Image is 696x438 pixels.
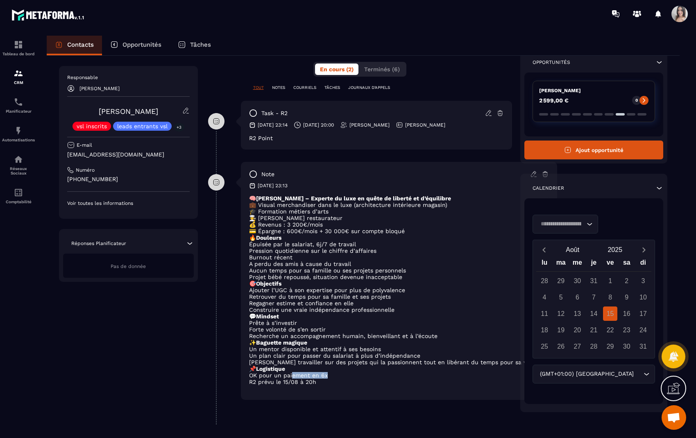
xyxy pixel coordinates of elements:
div: 7 [587,290,601,304]
div: 25 [537,339,552,354]
p: 0 [635,98,638,103]
div: 16 [619,306,634,321]
button: Open months overlay [551,243,594,257]
div: Calendar wrapper [536,257,651,354]
div: 31 [636,339,650,354]
li: Regagner estime et confiance en elle [249,300,549,306]
p: JOURNAUX D'APPELS [348,85,390,91]
div: 5 [554,290,568,304]
div: 20 [570,323,585,337]
p: 💬 [249,313,549,320]
p: 📌 [249,365,549,372]
button: En cours (2) [315,64,358,75]
li: A perdu des amis à cause du travail [249,261,549,267]
img: social-network [14,154,23,164]
li: Forte volonté de s’en sortir [249,326,549,333]
a: social-networksocial-networkRéseaux Sociaux [2,148,35,182]
li: Projet bébé repoussé, situation devenue inacceptable [249,274,549,280]
strong: Logistique [256,365,285,372]
button: Open years overlay [594,243,637,257]
div: 10 [636,290,650,304]
p: [EMAIL_ADDRESS][DOMAIN_NAME] [67,151,190,159]
img: formation [14,40,23,50]
a: accountantaccountantComptabilité [2,182,35,210]
div: 2 [619,274,634,288]
p: [PERSON_NAME] [79,86,120,91]
div: 18 [537,323,552,337]
p: Automatisations [2,138,35,142]
a: Tâches [170,36,219,55]
p: note [261,170,274,178]
p: 💼 Visual merchandiser dans le luxe (architecture intérieure magasin) [249,202,549,208]
div: R2 Point [249,135,504,141]
p: Réponses Planificateur [71,240,126,247]
span: (GMT+01:00) [GEOGRAPHIC_DATA] [538,370,635,379]
p: TOUT [253,85,264,91]
li: Recherche un accompagnement humain, bienveillant et à l’écoute [249,333,549,339]
p: [DATE] 20:00 [303,122,334,128]
button: Previous month [536,244,551,255]
div: je [585,257,602,271]
div: Search for option [533,365,655,384]
img: accountant [14,188,23,197]
div: 14 [587,306,601,321]
li: Un mentor disponible et attentif à ses besoins [249,346,549,352]
div: 27 [570,339,585,354]
p: 2 599,00 € [539,98,569,103]
p: [PERSON_NAME] [539,87,648,94]
li: Construire une vraie indépendance professionnelle [249,306,549,313]
li: Aucun temps pour sa famille ou ses projets personnels [249,267,549,274]
p: Numéro [76,167,95,173]
div: 31 [587,274,601,288]
li: Un plan clair pour passer du salariat à plus d’indépendance [249,352,549,359]
li: Retrouver du temps pour sa famille et ses projets [249,293,549,300]
li: Pression quotidienne sur le chiffre d’affaires [249,247,549,254]
div: 13 [570,306,585,321]
div: sa [619,257,635,271]
div: 9 [619,290,634,304]
div: 4 [537,290,552,304]
p: COURRIELS [293,85,316,91]
p: Tâches [190,41,211,48]
span: Terminés (6) [364,66,400,73]
div: 28 [537,274,552,288]
p: Opportunités [533,59,570,66]
p: Planificateur [2,109,35,113]
strong: Mindset [256,313,279,320]
div: 1 [603,274,617,288]
div: 26 [554,339,568,354]
p: 🎯 [249,280,549,287]
p: Opportunités [122,41,161,48]
button: Terminés (6) [359,64,405,75]
div: 8 [603,290,617,304]
li: Épuisée par le salariat, 6j/7 de travail [249,241,549,247]
img: automations [14,126,23,136]
div: 6 [570,290,585,304]
a: schedulerschedulerPlanificateur [2,91,35,120]
div: 29 [603,339,617,354]
p: 💳 Épargne : 600€/mois + 30 000€ sur compte bloqué [249,228,549,234]
p: 🎓 Formation métiers d’arts [249,208,549,215]
div: 3 [636,274,650,288]
li: Prête à s’investir [249,320,549,326]
strong: Douleurs [256,234,281,241]
p: Calendrier [533,185,564,191]
div: 24 [636,323,650,337]
input: Search for option [538,220,585,229]
p: [PHONE_NUMBER] [67,175,190,183]
a: [PERSON_NAME] [99,107,158,116]
p: TÂCHES [324,85,340,91]
p: leads entrants vsl [117,123,168,129]
p: [PERSON_NAME] [405,122,445,128]
p: Voir toutes les informations [67,200,190,207]
a: Contacts [47,36,102,55]
p: E-mail [77,142,92,148]
div: 12 [554,306,568,321]
p: +3 [174,123,184,132]
p: Comptabilité [2,200,35,204]
p: [DATE] 23:14 [258,122,288,128]
p: Responsable [67,74,190,81]
a: formationformationTableau de bord [2,34,35,62]
div: Calendar days [536,274,651,354]
span: Pas de donnée [111,263,146,269]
